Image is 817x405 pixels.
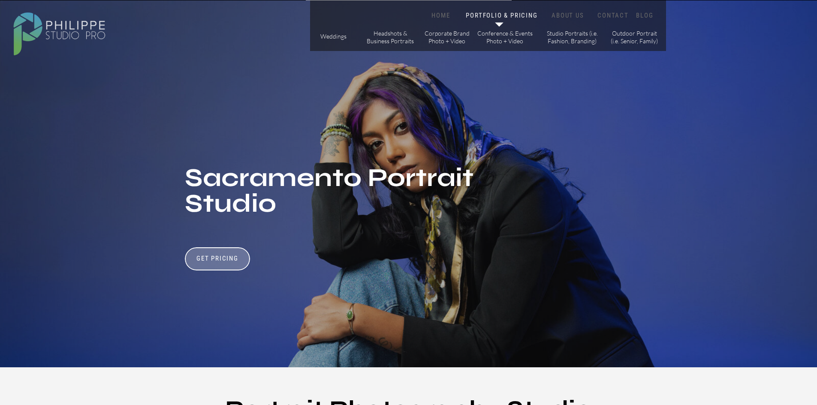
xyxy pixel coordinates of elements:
[550,12,586,20] a: ABOUT US
[495,319,610,342] p: 70+ 5 Star reviews on Google & Yelp
[423,12,459,20] a: HOME
[477,30,533,45] a: Conference & Events Photo + Video
[543,30,601,45] a: Studio Portraits (i.e. Fashion, Branding)
[194,255,241,265] a: Get Pricing
[366,30,415,45] a: Headshots & Business Portraits
[610,30,659,45] a: Outdoor Portrait (i.e. Senior, Family)
[185,165,476,221] h1: Sacramento Portrait Studio
[464,12,540,20] a: PORTFOLIO & PRICING
[634,12,656,20] a: BLOG
[596,12,631,20] a: CONTACT
[423,30,471,45] a: Corporate Brand Photo + Video
[421,206,669,288] h2: Don't just take our word for it
[318,33,349,42] a: Weddings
